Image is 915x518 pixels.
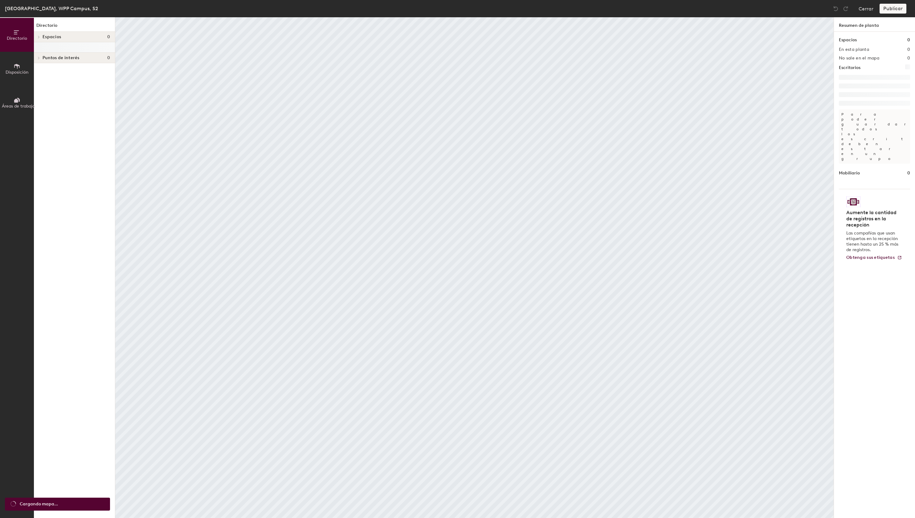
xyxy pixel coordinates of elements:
[843,6,849,12] img: Redo
[907,56,910,61] h2: 0
[846,197,860,207] img: Logotipo de etiqueta
[846,255,895,260] span: Obtenga sus etiquetas
[20,501,58,508] span: Cargando mapa...
[5,5,98,12] div: [GEOGRAPHIC_DATA], WPP Campus, S2
[839,56,879,61] h2: No sale en el mapa
[839,170,860,177] h1: Mobiliario
[107,35,110,39] span: 0
[833,6,839,12] img: Undo
[846,210,899,228] h4: Aumente la cantidad de registros en la recepción
[846,255,902,260] a: Obtenga sus etiquetas
[846,230,899,253] p: Las compañías que usan etiquetas en la recepción tienen hasta un 25 % más de registros.
[6,70,28,75] span: Disposición
[2,104,35,109] span: Áreas de trabajo
[834,17,915,32] h1: Resumen de planta
[839,64,860,71] h1: Escritorios
[907,47,910,52] h2: 0
[839,109,910,164] p: Para poder guardar, todos los escritorios deben estar en un grupo
[859,4,873,14] button: Cerrar
[115,17,834,518] canvas: Map
[7,36,27,41] span: Directorio
[107,55,110,60] span: 0
[839,47,869,52] h2: En esta planta
[907,37,910,43] h1: 0
[839,37,857,43] h1: Espacios
[34,22,115,32] h1: Directorio
[907,170,910,177] h1: 0
[43,55,80,60] span: Puntos de interés
[43,35,61,39] span: Espacios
